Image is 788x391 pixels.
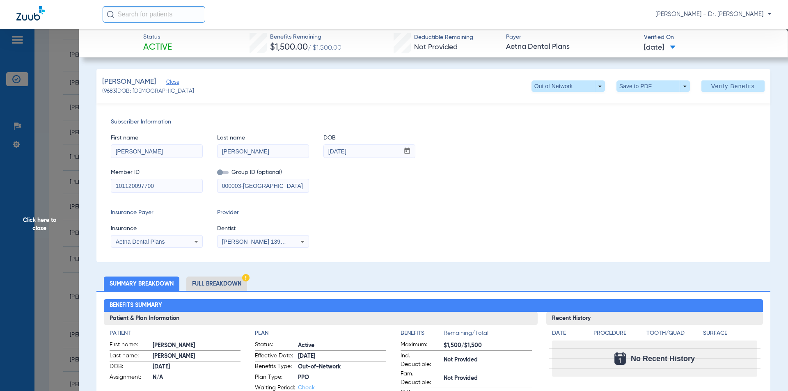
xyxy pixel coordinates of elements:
[110,341,150,350] span: First name:
[255,341,295,350] span: Status:
[116,238,165,245] span: Aetna Dental Plans
[401,352,441,369] span: Ind. Deductible:
[703,329,757,338] h4: Surface
[444,374,532,383] span: Not Provided
[270,33,341,41] span: Benefits Remaining
[255,362,295,372] span: Benefits Type:
[242,274,250,281] img: Hazard
[217,208,309,217] span: Provider
[143,42,172,53] span: Active
[153,373,241,382] span: N/A
[255,329,386,338] h4: Plan
[711,83,755,89] span: Verify Benefits
[655,10,772,18] span: [PERSON_NAME] - Dr. [PERSON_NAME]
[552,329,586,338] h4: Date
[217,134,309,142] span: Last name
[401,329,444,341] app-breakdown-title: Benefits
[107,11,114,18] img: Search Icon
[186,277,247,291] li: Full Breakdown
[222,238,303,245] span: [PERSON_NAME] 1396853875
[308,45,341,51] span: / $1,500.00
[399,145,415,158] button: Open calendar
[298,352,386,361] span: [DATE]
[644,43,676,53] span: [DATE]
[747,352,788,391] iframe: Chat Widget
[506,42,637,52] span: Aetna Dental Plans
[16,6,45,21] img: Zuub Logo
[104,312,538,325] h3: Patient & Plan Information
[701,80,765,92] button: Verify Benefits
[444,341,532,350] span: $1,500/$1,500
[153,352,241,361] span: [PERSON_NAME]
[414,43,458,51] span: Not Provided
[255,352,295,361] span: Effective Date:
[104,277,179,291] li: Summary Breakdown
[102,87,194,96] span: (9683) DOB: [DEMOGRAPHIC_DATA]
[323,134,415,142] span: DOB
[298,341,386,350] span: Active
[110,329,241,338] h4: Patient
[593,329,644,338] h4: Procedure
[644,33,775,42] span: Verified On
[546,312,763,325] h3: Recent History
[111,224,203,233] span: Insurance
[217,224,309,233] span: Dentist
[255,373,295,383] span: Plan Type:
[111,134,203,142] span: First name
[153,363,241,371] span: [DATE]
[506,33,637,41] span: Payer
[102,77,156,87] span: [PERSON_NAME]
[401,329,444,338] h4: Benefits
[552,329,586,341] app-breakdown-title: Date
[444,356,532,364] span: Not Provided
[270,43,308,52] span: $1,500.00
[531,80,605,92] button: Out of Network
[166,79,174,87] span: Close
[631,354,695,363] span: No Recent History
[153,341,241,350] span: [PERSON_NAME]
[111,168,203,177] span: Member ID
[111,208,203,217] span: Insurance Payer
[703,329,757,341] app-breakdown-title: Surface
[104,299,763,312] h2: Benefits Summary
[646,329,701,338] h4: Tooth/Quad
[103,6,205,23] input: Search for patients
[111,118,756,126] span: Subscriber Information
[110,352,150,361] span: Last name:
[401,370,441,387] span: Fam. Deductible:
[298,363,386,371] span: Out-of-Network
[217,168,309,177] span: Group ID (optional)
[593,329,644,341] app-breakdown-title: Procedure
[401,341,441,350] span: Maximum:
[646,329,701,341] app-breakdown-title: Tooth/Quad
[298,373,386,382] span: PPO
[616,80,690,92] button: Save to PDF
[444,329,532,341] span: Remaining/Total
[414,33,473,42] span: Deductible Remaining
[110,373,150,383] span: Assignment:
[143,33,172,41] span: Status
[614,352,626,365] img: Calendar
[110,362,150,372] span: DOB:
